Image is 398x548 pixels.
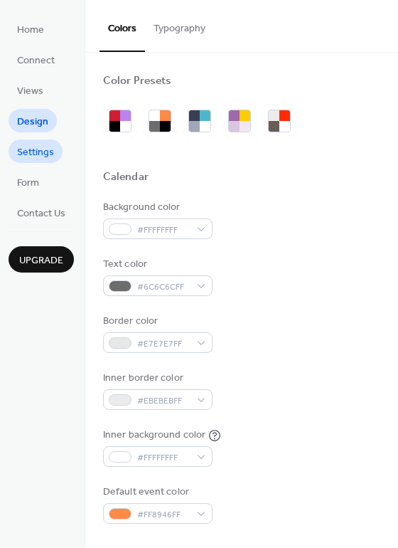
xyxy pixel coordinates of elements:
[9,78,52,102] a: Views
[103,485,210,500] div: Default event color
[103,371,210,386] div: Inner border color
[103,74,171,89] div: Color Presets
[137,280,190,295] span: #6C6C6CFF
[9,17,53,41] a: Home
[137,223,190,238] span: #FFFFFFFF
[9,139,63,163] a: Settings
[17,84,43,99] span: Views
[103,257,210,272] div: Text color
[103,314,210,329] div: Border color
[103,428,205,443] div: Inner background color
[137,507,190,522] span: #FF8946FF
[137,450,190,465] span: #FFFFFFFF
[137,394,190,409] span: #EBEBEBFF
[9,109,57,132] a: Design
[103,200,210,215] div: Background color
[17,176,39,191] span: Form
[103,170,149,185] div: Calendar
[17,115,48,130] span: Design
[17,53,55,68] span: Connect
[17,206,65,221] span: Contact Us
[9,201,74,224] a: Contact Us
[9,48,63,71] a: Connect
[9,246,74,273] button: Upgrade
[137,337,190,352] span: #E7E7E7FF
[19,253,63,268] span: Upgrade
[9,170,48,194] a: Form
[17,23,44,38] span: Home
[17,145,54,160] span: Settings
